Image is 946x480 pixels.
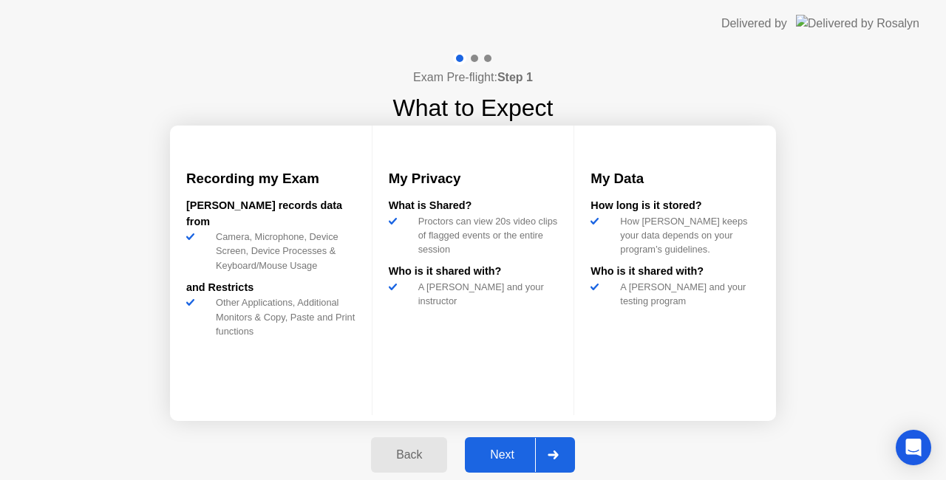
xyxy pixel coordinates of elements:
div: Proctors can view 20s video clips of flagged events or the entire session [412,214,558,257]
div: How [PERSON_NAME] keeps your data depends on your program’s guidelines. [614,214,760,257]
div: Delivered by [721,15,787,32]
h3: My Privacy [389,168,558,189]
h3: My Data [591,168,760,189]
div: Camera, Microphone, Device Screen, Device Processes & Keyboard/Mouse Usage [210,230,355,272]
div: A [PERSON_NAME] and your instructor [412,280,558,308]
div: Next [469,448,535,462]
button: Back [371,437,447,473]
img: Delivered by Rosalyn [796,15,919,32]
button: Next [465,437,575,473]
h4: Exam Pre-flight: [413,69,533,86]
div: Other Applications, Additional Monitors & Copy, Paste and Print functions [210,295,355,338]
div: A [PERSON_NAME] and your testing program [614,280,760,308]
h1: What to Expect [393,90,554,126]
div: Back [375,448,443,462]
div: Open Intercom Messenger [896,430,931,465]
div: What is Shared? [389,198,558,214]
div: Who is it shared with? [389,264,558,280]
div: How long is it stored? [591,198,760,214]
div: [PERSON_NAME] records data from [186,198,355,230]
h3: Recording my Exam [186,168,355,189]
b: Step 1 [497,71,533,83]
div: Who is it shared with? [591,264,760,280]
div: and Restricts [186,280,355,296]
